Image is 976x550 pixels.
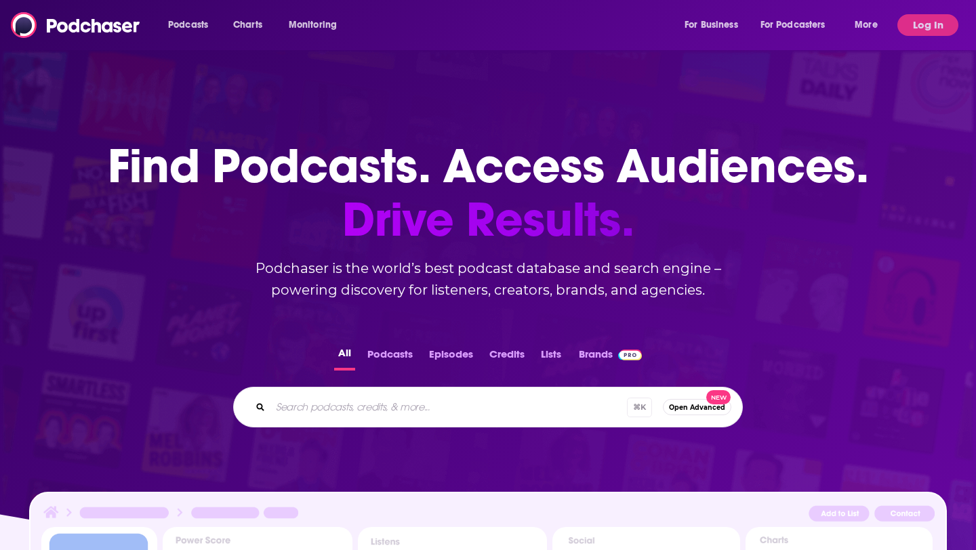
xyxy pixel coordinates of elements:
[168,16,208,35] span: Podcasts
[537,344,565,371] button: Lists
[233,16,262,35] span: Charts
[363,344,417,371] button: Podcasts
[627,398,652,417] span: ⌘ K
[108,140,869,247] h1: Find Podcasts. Access Audiences.
[579,344,642,371] a: BrandsPodchaser Pro
[233,387,743,427] div: Search podcasts, credits, & more...
[669,404,725,411] span: Open Advanced
[279,14,354,36] button: open menu
[289,16,337,35] span: Monitoring
[706,390,731,404] span: New
[217,257,759,301] h2: Podchaser is the world’s best podcast database and search engine – powering discovery for listene...
[159,14,226,36] button: open menu
[41,504,935,527] img: Podcast Insights Header
[675,14,755,36] button: open menu
[224,14,270,36] a: Charts
[663,399,731,415] button: Open AdvancedNew
[485,344,529,371] button: Credits
[855,16,878,35] span: More
[897,14,958,36] button: Log In
[108,193,869,247] span: Drive Results.
[334,344,355,371] button: All
[752,14,845,36] button: open menu
[618,350,642,360] img: Podchaser Pro
[760,16,826,35] span: For Podcasters
[11,12,141,38] img: Podchaser - Follow, Share and Rate Podcasts
[685,16,738,35] span: For Business
[270,396,627,418] input: Search podcasts, credits, & more...
[845,14,895,36] button: open menu
[425,344,477,371] button: Episodes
